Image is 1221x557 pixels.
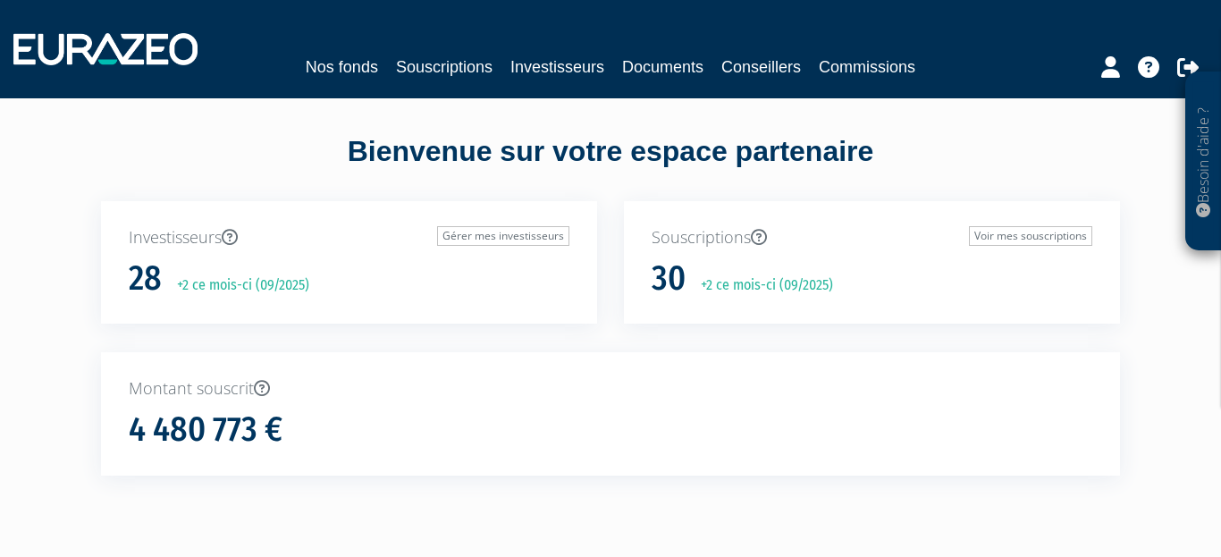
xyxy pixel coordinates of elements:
[437,226,569,246] a: Gérer mes investisseurs
[129,377,1092,401] p: Montant souscrit
[510,55,604,80] a: Investisseurs
[819,55,915,80] a: Commissions
[164,275,309,296] p: +2 ce mois-ci (09/2025)
[88,131,1133,201] div: Bienvenue sur votre espace partenaire
[396,55,493,80] a: Souscriptions
[969,226,1092,246] a: Voir mes souscriptions
[652,226,1092,249] p: Souscriptions
[721,55,801,80] a: Conseillers
[306,55,378,80] a: Nos fonds
[129,411,282,449] h1: 4 480 773 €
[13,33,198,65] img: 1732889491-logotype_eurazeo_blanc_rvb.png
[622,55,703,80] a: Documents
[1193,81,1214,242] p: Besoin d'aide ?
[688,275,833,296] p: +2 ce mois-ci (09/2025)
[129,260,162,298] h1: 28
[129,226,569,249] p: Investisseurs
[652,260,686,298] h1: 30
